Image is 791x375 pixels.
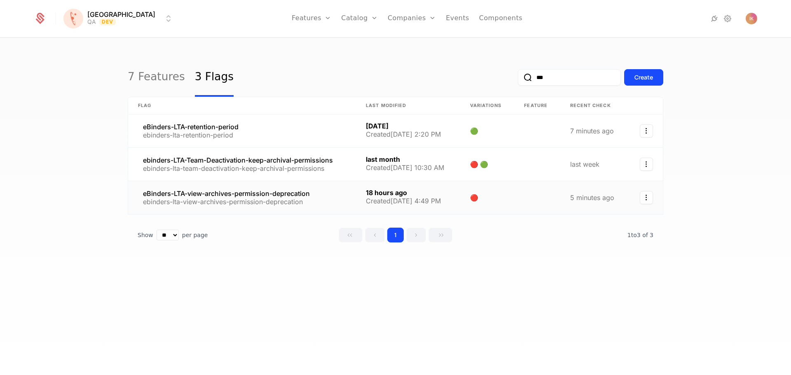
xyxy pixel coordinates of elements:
[138,231,153,239] span: Show
[640,124,653,137] button: Select action
[339,228,363,242] button: Go to first page
[709,14,719,23] a: Integrations
[428,228,452,242] button: Go to last page
[406,228,426,242] button: Go to next page
[460,97,515,114] th: Variations
[66,9,173,28] button: Select environment
[514,97,560,114] th: Feature
[560,97,628,114] th: Recent check
[356,97,460,114] th: Last Modified
[63,9,83,28] img: Florence
[387,228,404,242] button: Go to page 1
[627,232,653,238] span: 3
[640,158,653,171] button: Select action
[640,191,653,204] button: Select action
[157,230,179,240] select: Select page size
[723,14,732,23] a: Settings
[87,18,96,26] div: QA
[339,228,452,242] div: Page navigation
[746,13,757,24] img: Igor Kramarsic
[99,19,116,25] span: Dev
[195,58,234,97] a: 3 Flags
[746,13,757,24] button: Open user button
[128,97,356,114] th: Flag
[128,58,185,97] a: 7 Features
[627,232,650,238] span: 1 to 3 of
[128,228,663,242] div: Table pagination
[634,73,653,82] div: Create
[365,228,385,242] button: Go to previous page
[87,11,155,18] span: [GEOGRAPHIC_DATA]
[182,231,208,239] span: per page
[624,69,663,86] button: Create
